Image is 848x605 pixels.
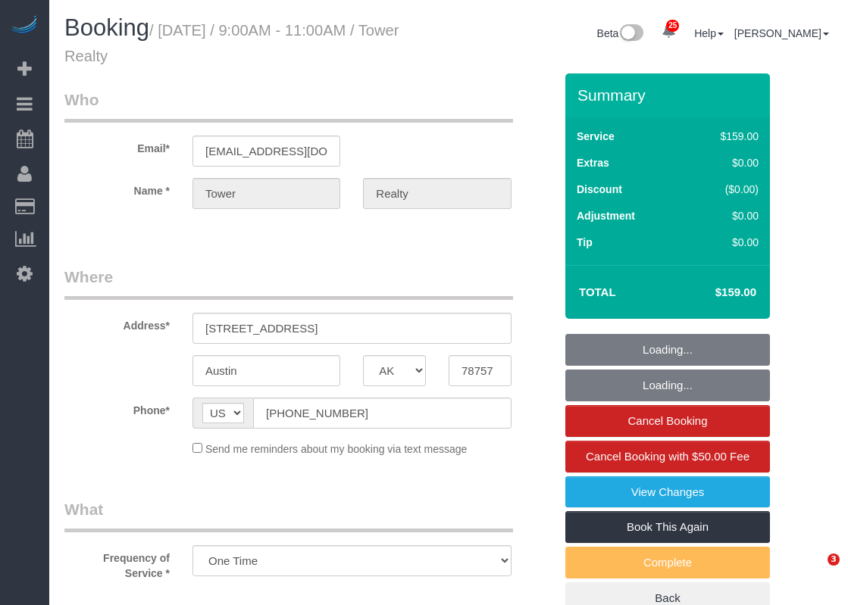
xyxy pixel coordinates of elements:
label: Service [577,129,615,144]
a: Book This Again [565,511,770,543]
h3: Summary [577,86,762,104]
span: Booking [64,14,149,41]
label: Name * [53,178,181,198]
legend: What [64,498,513,532]
iframe: Intercom live chat [796,554,833,590]
label: Adjustment [577,208,635,223]
legend: Where [64,266,513,300]
div: ($0.00) [688,182,759,197]
input: Email* [192,136,340,167]
legend: Who [64,89,513,123]
a: View Changes [565,476,770,508]
a: Cancel Booking [565,405,770,437]
div: $0.00 [688,208,759,223]
a: [PERSON_NAME] [734,27,829,39]
span: 3 [828,554,840,566]
span: Cancel Booking with $50.00 Fee [586,450,749,463]
strong: Total [579,285,616,298]
input: Phone* [253,398,512,429]
small: / [DATE] / 9:00AM - 11:00AM / Tower Realty [64,22,399,64]
label: Discount [577,182,622,197]
input: Zip Code* [449,355,512,386]
label: Extras [577,155,609,170]
input: City* [192,355,340,386]
label: Address* [53,313,181,333]
a: Beta [597,27,644,39]
label: Frequency of Service * [53,545,181,581]
a: Help [694,27,724,39]
input: First Name* [192,178,340,209]
div: $159.00 [688,129,759,144]
input: Last Name* [363,178,511,209]
label: Tip [577,235,593,250]
div: $0.00 [688,155,759,170]
img: Automaid Logo [9,15,39,36]
label: Phone* [53,398,181,418]
span: 25 [666,20,679,32]
a: Cancel Booking with $50.00 Fee [565,441,770,472]
label: Email* [53,136,181,156]
a: 25 [654,15,684,48]
div: $0.00 [688,235,759,250]
h4: $159.00 [670,286,756,299]
img: New interface [618,24,643,44]
span: Send me reminders about my booking via text message [205,443,468,455]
